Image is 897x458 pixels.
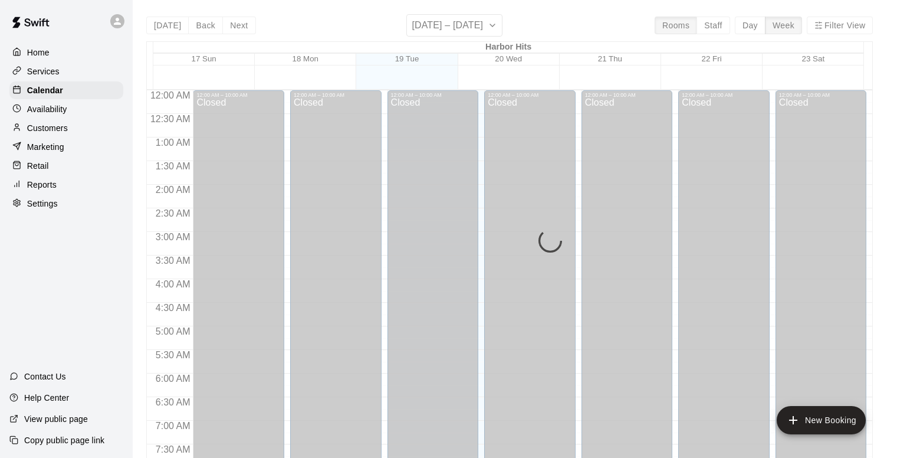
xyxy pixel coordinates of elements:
[391,92,475,98] div: 12:00 AM – 10:00 AM
[27,47,50,58] p: Home
[779,92,863,98] div: 12:00 AM – 10:00 AM
[147,90,193,100] span: 12:00 AM
[9,63,123,80] a: Services
[598,54,622,63] button: 21 Thu
[153,303,193,313] span: 4:30 AM
[682,92,766,98] div: 12:00 AM – 10:00 AM
[24,434,104,446] p: Copy public page link
[27,160,49,172] p: Retail
[191,54,216,63] button: 17 Sun
[27,84,63,96] p: Calendar
[802,54,825,63] button: 23 Sat
[153,138,193,148] span: 1:00 AM
[9,195,123,212] a: Settings
[27,141,64,153] p: Marketing
[9,138,123,156] a: Marketing
[24,413,88,425] p: View public page
[27,122,68,134] p: Customers
[9,100,123,118] a: Availability
[147,114,193,124] span: 12:30 AM
[777,406,866,434] button: add
[153,232,193,242] span: 3:00 AM
[24,392,69,404] p: Help Center
[293,54,318,63] button: 18 Mon
[294,92,378,98] div: 12:00 AM – 10:00 AM
[27,66,60,77] p: Services
[24,371,66,382] p: Contact Us
[153,161,193,171] span: 1:30 AM
[153,42,863,53] div: Harbor Hits
[27,198,58,210] p: Settings
[153,397,193,407] span: 6:30 AM
[153,185,193,195] span: 2:00 AM
[9,44,123,61] a: Home
[153,444,193,454] span: 7:30 AM
[9,157,123,175] a: Retail
[153,421,193,431] span: 7:00 AM
[153,374,193,384] span: 6:00 AM
[9,176,123,194] a: Reports
[9,81,123,99] a: Calendar
[488,92,572,98] div: 12:00 AM – 10:00 AM
[585,92,669,98] div: 12:00 AM – 10:00 AM
[9,119,123,137] a: Customers
[153,208,193,218] span: 2:30 AM
[395,54,419,63] button: 19 Tue
[702,54,722,63] button: 22 Fri
[153,326,193,336] span: 5:00 AM
[153,350,193,360] span: 5:30 AM
[153,256,193,266] span: 3:30 AM
[196,92,281,98] div: 12:00 AM – 10:00 AM
[495,54,522,63] button: 20 Wed
[27,103,67,115] p: Availability
[153,279,193,289] span: 4:00 AM
[27,179,57,191] p: Reports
